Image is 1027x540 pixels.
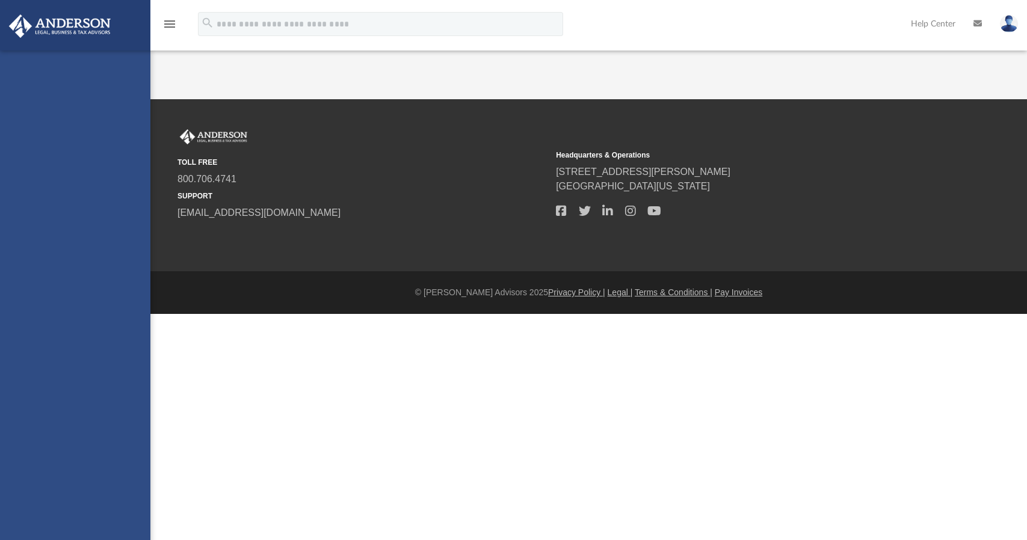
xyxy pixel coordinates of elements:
[162,17,177,31] i: menu
[556,167,730,177] a: [STREET_ADDRESS][PERSON_NAME]
[635,287,712,297] a: Terms & Conditions |
[177,129,250,145] img: Anderson Advisors Platinum Portal
[556,181,710,191] a: [GEOGRAPHIC_DATA][US_STATE]
[548,287,605,297] a: Privacy Policy |
[177,157,547,168] small: TOLL FREE
[1000,15,1018,32] img: User Pic
[201,16,214,29] i: search
[177,174,236,184] a: 800.706.4741
[177,191,547,201] small: SUPPORT
[715,287,762,297] a: Pay Invoices
[150,286,1027,299] div: © [PERSON_NAME] Advisors 2025
[608,287,633,297] a: Legal |
[556,150,926,161] small: Headquarters & Operations
[162,23,177,31] a: menu
[5,14,114,38] img: Anderson Advisors Platinum Portal
[177,207,341,218] a: [EMAIL_ADDRESS][DOMAIN_NAME]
